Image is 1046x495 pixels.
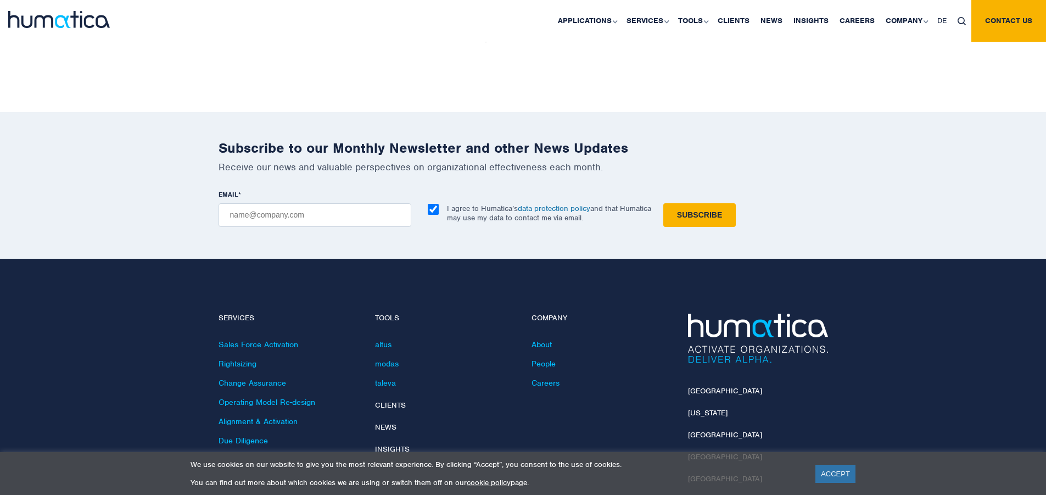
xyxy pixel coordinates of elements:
[375,422,396,432] a: News
[375,444,410,454] a: Insights
[219,161,828,173] p: Receive our news and valuable perspectives on organizational effectiveness each month.
[467,478,511,487] a: cookie policy
[937,16,947,25] span: DE
[375,314,515,323] h4: Tools
[375,401,406,410] a: Clients
[219,416,298,426] a: Alignment & Activation
[219,140,828,157] h2: Subscribe to our Monthly Newsletter and other News Updates
[219,340,298,349] a: Sales Force Activation
[219,378,286,388] a: Change Assurance
[191,478,802,487] p: You can find out more about which cookies we are using or switch them off on our page.
[447,204,651,223] p: I agree to Humatica’s and that Humatica may use my data to contact me via email.
[958,17,966,25] img: search_icon
[375,340,391,349] a: altus
[518,204,590,213] a: data protection policy
[815,465,855,483] a: ACCEPT
[219,359,256,369] a: Rightsizing
[688,408,728,418] a: [US_STATE]
[532,314,672,323] h4: Company
[191,460,802,469] p: We use cookies on our website to give you the most relevant experience. By clicking “Accept”, you...
[219,190,238,199] span: EMAIL
[532,359,556,369] a: People
[688,314,828,363] img: Humatica
[375,359,399,369] a: modas
[375,378,396,388] a: taleva
[663,203,736,227] input: Subscribe
[532,340,552,349] a: About
[688,430,762,440] a: [GEOGRAPHIC_DATA]
[219,436,268,446] a: Due Diligence
[219,203,411,227] input: name@company.com
[219,397,315,407] a: Operating Model Re-design
[532,378,560,388] a: Careers
[688,386,762,396] a: [GEOGRAPHIC_DATA]
[428,204,439,215] input: I agree to Humatica’sdata protection policyand that Humatica may use my data to contact me via em...
[8,11,110,28] img: logo
[219,314,359,323] h4: Services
